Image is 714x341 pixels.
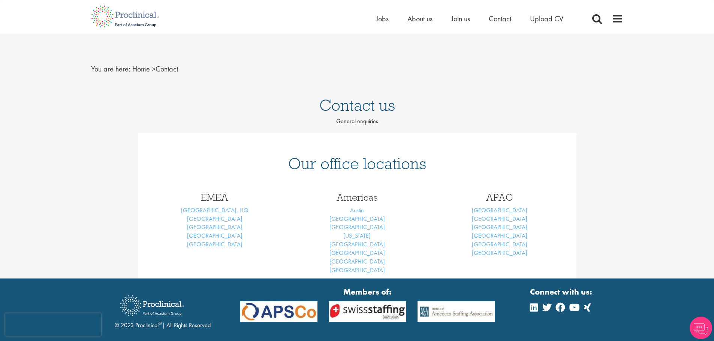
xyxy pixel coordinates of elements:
img: Chatbot [690,317,712,339]
a: [GEOGRAPHIC_DATA], HQ [181,206,248,214]
img: APSCo [412,301,501,322]
a: [GEOGRAPHIC_DATA] [187,223,242,231]
a: [GEOGRAPHIC_DATA] [472,240,527,248]
a: [GEOGRAPHIC_DATA] [329,215,385,223]
strong: Members of: [240,286,495,298]
a: [GEOGRAPHIC_DATA] [329,266,385,274]
a: [GEOGRAPHIC_DATA] [187,232,242,240]
a: [GEOGRAPHIC_DATA] [329,258,385,265]
img: APSCo [235,301,323,322]
a: [GEOGRAPHIC_DATA] [472,215,527,223]
a: [GEOGRAPHIC_DATA] [187,215,242,223]
a: [GEOGRAPHIC_DATA] [329,249,385,257]
strong: Connect with us: [530,286,594,298]
a: [US_STATE] [343,232,371,240]
a: [GEOGRAPHIC_DATA] [329,240,385,248]
a: Jobs [376,14,389,24]
a: [GEOGRAPHIC_DATA] [472,232,527,240]
a: About us [407,14,433,24]
a: [GEOGRAPHIC_DATA] [472,249,527,257]
img: Proclinical Recruitment [115,290,190,321]
span: Contact [132,64,178,74]
span: > [152,64,156,74]
h3: Americas [292,192,423,202]
a: [GEOGRAPHIC_DATA] [329,223,385,231]
a: [GEOGRAPHIC_DATA] [472,206,527,214]
sup: ® [159,320,162,326]
img: APSCo [323,301,412,322]
h3: APAC [434,192,565,202]
a: Upload CV [530,14,563,24]
h1: Our office locations [149,155,565,172]
a: breadcrumb link to Home [132,64,150,74]
a: [GEOGRAPHIC_DATA] [187,240,242,248]
a: Join us [451,14,470,24]
a: Contact [489,14,511,24]
a: [GEOGRAPHIC_DATA] [472,223,527,231]
iframe: reCAPTCHA [5,313,101,336]
span: You are here: [91,64,130,74]
div: © 2023 Proclinical | All Rights Reserved [115,290,211,330]
a: Austin [350,206,364,214]
h3: EMEA [149,192,280,202]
